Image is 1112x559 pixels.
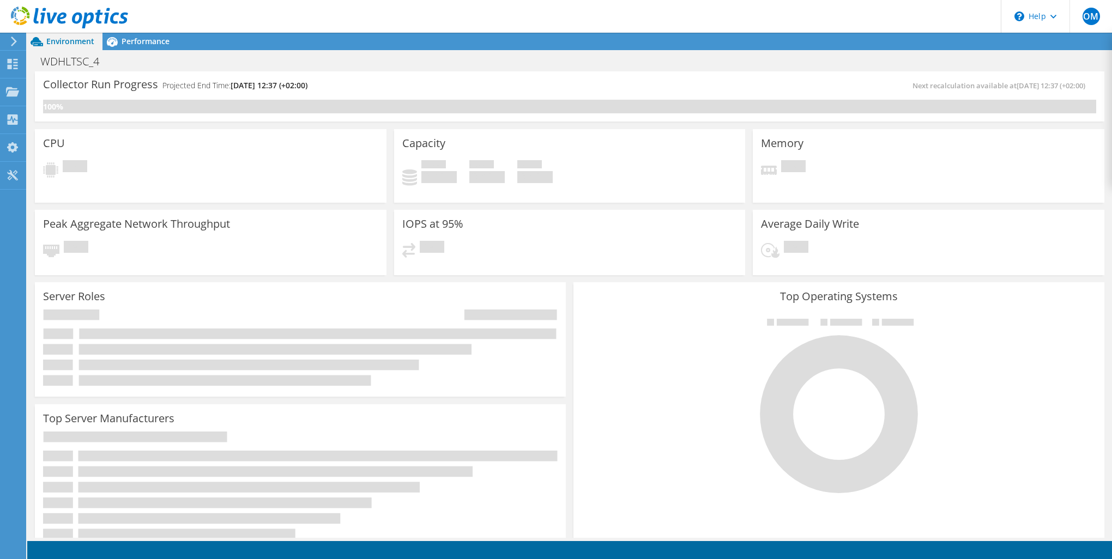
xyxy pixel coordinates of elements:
span: Pending [64,241,88,256]
span: Used [421,160,446,171]
h3: CPU [43,137,65,149]
h3: Average Daily Write [761,218,859,230]
span: Next recalculation available at [912,81,1091,90]
h3: IOPS at 95% [402,218,463,230]
span: Environment [46,36,94,46]
h4: Projected End Time: [162,80,307,92]
h3: Top Server Manufacturers [43,412,174,424]
h4: 0 GiB [517,171,553,183]
h1: WDHLTSC_4 [35,56,116,68]
svg: \n [1014,11,1024,21]
h4: 0 GiB [421,171,457,183]
h3: Top Operating Systems [582,290,1096,302]
span: OM [1083,8,1100,25]
h3: Memory [761,137,803,149]
h3: Peak Aggregate Network Throughput [43,218,230,230]
h3: Server Roles [43,290,105,302]
h4: 0 GiB [469,171,505,183]
span: Total [517,160,542,171]
h3: Capacity [402,137,445,149]
span: Pending [63,160,87,175]
span: [DATE] 12:37 (+02:00) [231,80,307,90]
span: Performance [122,36,170,46]
span: [DATE] 12:37 (+02:00) [1017,81,1085,90]
span: Pending [784,241,808,256]
span: Pending [781,160,806,175]
span: Free [469,160,494,171]
span: Pending [420,241,444,256]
